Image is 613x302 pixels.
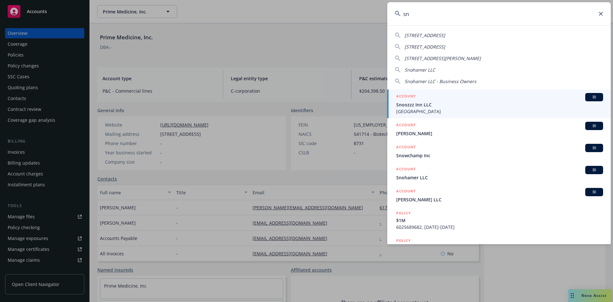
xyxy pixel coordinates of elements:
[387,162,611,184] a: ACCOUNTBISnohamer LLC
[396,101,603,108] span: Snoozzz Inn LLC
[396,130,603,137] span: [PERSON_NAME]
[387,234,611,261] a: POLICY
[396,217,603,224] span: $1M
[396,152,603,159] span: Snowchamp Inc
[588,145,601,151] span: BI
[405,67,435,73] span: Snohamer LLC
[396,122,416,129] h5: ACCOUNT
[387,206,611,234] a: POLICY$1M6025689682, [DATE]-[DATE]
[387,89,611,118] a: ACCOUNTBISnoozzz Inn LLC[GEOGRAPHIC_DATA]
[396,93,416,101] h5: ACCOUNT
[588,167,601,173] span: BI
[387,184,611,206] a: ACCOUNTBI[PERSON_NAME] LLC
[405,55,481,61] span: [STREET_ADDRESS][PERSON_NAME]
[396,224,603,230] span: 6025689682, [DATE]-[DATE]
[387,118,611,140] a: ACCOUNTBI[PERSON_NAME]
[396,166,416,174] h5: ACCOUNT
[405,32,445,38] span: [STREET_ADDRESS]
[588,123,601,129] span: BI
[588,94,601,100] span: BI
[405,78,476,84] span: Snohamer LLC - Business Owners
[405,44,445,50] span: [STREET_ADDRESS]
[396,174,603,181] span: Snohamer LLC
[387,140,611,162] a: ACCOUNTBISnowchamp Inc
[396,188,416,196] h5: ACCOUNT
[396,144,416,151] h5: ACCOUNT
[396,108,603,115] span: [GEOGRAPHIC_DATA]
[387,2,611,25] input: Search...
[588,189,601,195] span: BI
[396,196,603,203] span: [PERSON_NAME] LLC
[396,237,411,244] h5: POLICY
[396,210,411,216] h5: POLICY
